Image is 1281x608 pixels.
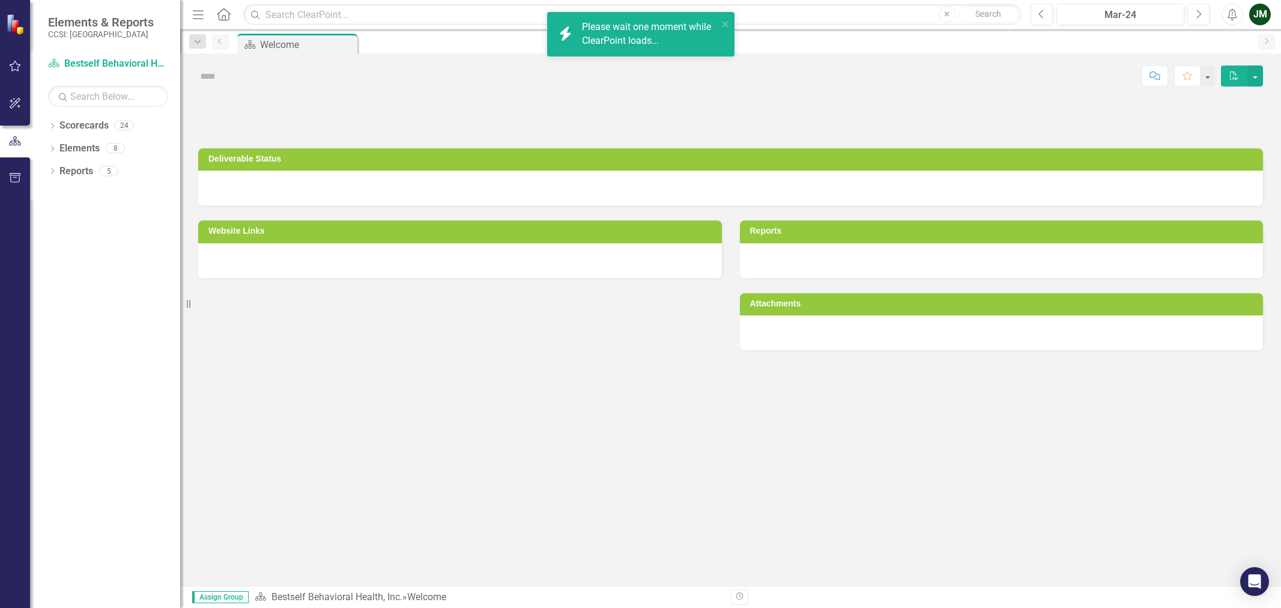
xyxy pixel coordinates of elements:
button: Search [958,6,1019,23]
a: Reports [59,165,93,178]
h3: Deliverable Status [208,154,1257,163]
button: Mar-24 [1056,4,1184,25]
a: Scorecards [59,119,109,133]
div: Please wait one moment while ClearPoint loads... [582,20,718,48]
h3: Reports [750,226,1258,236]
a: Bestself Behavioral Health, Inc. [48,57,168,71]
div: 5 [99,166,118,176]
button: close [721,17,730,31]
div: Open Intercom Messenger [1240,567,1269,596]
a: Bestself Behavioral Health, Inc. [271,591,402,603]
span: Elements & Reports [48,15,154,29]
input: Search ClearPoint... [243,4,1022,25]
a: Elements [59,142,100,156]
img: ClearPoint Strategy [6,13,27,34]
div: Welcome [260,37,354,52]
div: 8 [106,144,125,154]
h3: Website Links [208,226,716,236]
button: JM [1249,4,1271,25]
span: Search [975,9,1001,19]
div: Welcome [407,591,446,603]
h3: Attachments [750,299,1258,308]
input: Search Below... [48,86,168,107]
span: Assign Group [192,591,249,603]
small: CCSI: [GEOGRAPHIC_DATA] [48,29,154,39]
div: » [255,591,722,604]
div: Mar-24 [1061,8,1180,22]
img: Not Defined [198,67,217,86]
div: 24 [115,121,134,131]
